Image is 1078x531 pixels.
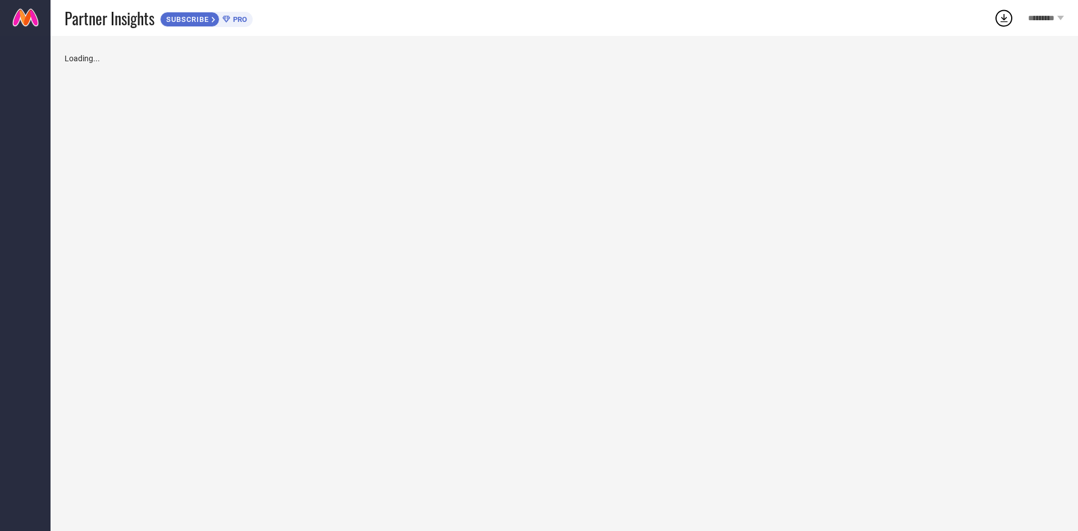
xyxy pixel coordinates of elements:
[160,9,253,27] a: SUBSCRIBEPRO
[994,8,1014,28] div: Open download list
[65,54,100,63] span: Loading...
[161,15,212,24] span: SUBSCRIBE
[65,7,154,30] span: Partner Insights
[230,15,247,24] span: PRO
